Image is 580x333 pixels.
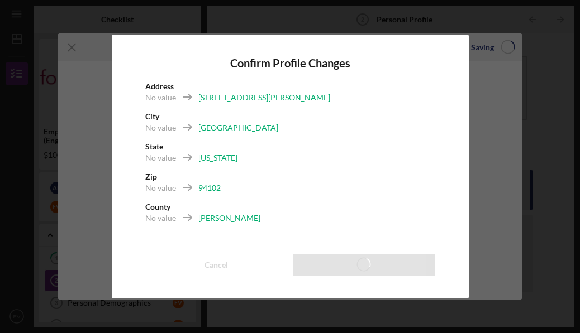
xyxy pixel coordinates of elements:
[198,213,260,224] div: [PERSON_NAME]
[145,122,176,133] div: No value
[145,172,157,181] b: Zip
[145,81,174,91] b: Address
[198,92,330,103] div: [STREET_ADDRESS][PERSON_NAME]
[145,112,159,121] b: City
[145,182,176,194] div: No value
[145,92,176,103] div: No value
[145,152,176,163] div: No value
[198,152,237,163] div: [US_STATE]
[145,57,435,70] h4: Confirm Profile Changes
[145,202,170,211] b: County
[198,122,278,133] div: [GEOGRAPHIC_DATA]
[198,182,221,194] div: 94102
[205,254,228,276] div: Cancel
[145,213,176,224] div: No value
[145,142,163,151] b: State
[293,254,435,276] button: Save
[145,254,288,276] button: Cancel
